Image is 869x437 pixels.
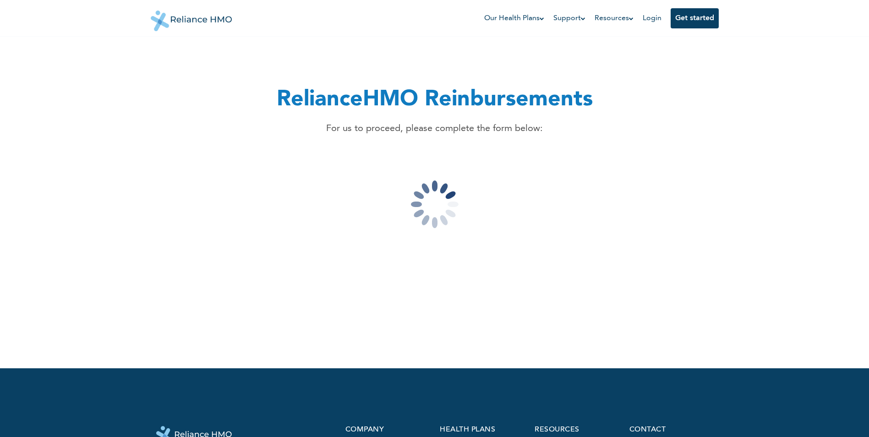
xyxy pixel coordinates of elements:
a: Login [643,15,661,22]
img: Reliance HMO's Logo [151,4,232,31]
img: loading... [389,158,481,250]
p: contact [629,426,713,434]
a: Support [553,13,585,24]
a: Resources [595,13,634,24]
p: health plans [440,426,524,434]
button: Get started [671,8,719,28]
p: resources [535,426,618,434]
p: For us to proceed, please complete the form below: [277,122,593,136]
a: Our Health Plans [484,13,544,24]
h1: RelianceHMO Reinbursements [277,83,593,116]
p: company [345,426,429,434]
